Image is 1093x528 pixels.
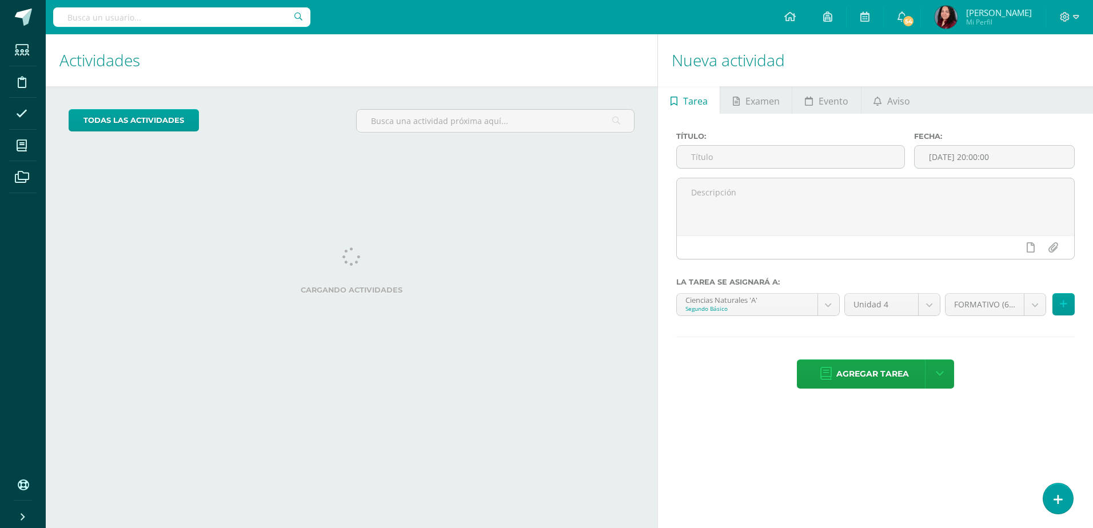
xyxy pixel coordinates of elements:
[853,294,909,315] span: Unidad 4
[966,17,1032,27] span: Mi Perfil
[685,305,809,313] div: Segundo Básico
[745,87,780,115] span: Examen
[954,294,1015,315] span: FORMATIVO (60.0%)
[861,86,923,114] a: Aviso
[69,109,199,131] a: todas las Actividades
[357,110,634,132] input: Busca una actividad próxima aquí...
[676,278,1075,286] label: La tarea se asignará a:
[59,34,644,86] h1: Actividades
[672,34,1079,86] h1: Nueva actividad
[946,294,1046,315] a: FORMATIVO (60.0%)
[658,86,720,114] a: Tarea
[720,86,792,114] a: Examen
[683,87,708,115] span: Tarea
[902,15,915,27] span: 54
[887,87,910,115] span: Aviso
[676,132,905,141] label: Título:
[966,7,1032,18] span: [PERSON_NAME]
[836,360,909,388] span: Agregar tarea
[677,294,839,315] a: Ciencias Naturales 'A'Segundo Básico
[845,294,940,315] a: Unidad 4
[53,7,310,27] input: Busca un usuario...
[935,6,958,29] img: d1a1e1938b2129473632f39149ad8a41.png
[685,294,809,305] div: Ciencias Naturales 'A'
[69,286,635,294] label: Cargando actividades
[914,132,1075,141] label: Fecha:
[915,146,1074,168] input: Fecha de entrega
[819,87,848,115] span: Evento
[792,86,860,114] a: Evento
[677,146,904,168] input: Título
